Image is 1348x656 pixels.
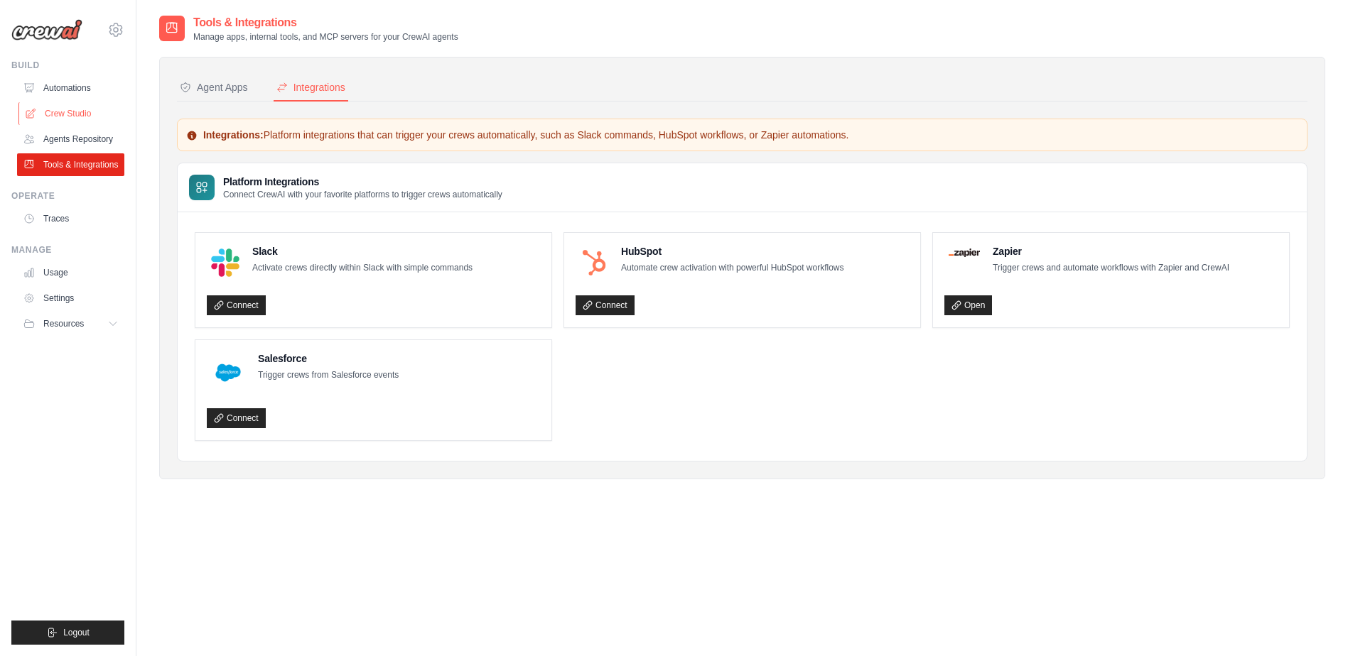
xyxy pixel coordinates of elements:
[580,248,608,277] img: HubSpot Logo
[576,295,635,315] a: Connect
[276,80,345,94] div: Integrations
[11,244,124,256] div: Manage
[258,368,399,383] p: Trigger crews from Salesforce events
[11,190,124,202] div: Operate
[621,261,843,275] p: Automate crew activation with powerful HubSpot workflows
[177,75,251,102] button: Agent Apps
[18,102,126,125] a: Crew Studio
[993,261,1229,275] p: Trigger crews and automate workflows with Zapier and CrewAI
[17,261,124,284] a: Usage
[17,77,124,99] a: Automations
[223,175,502,189] h3: Platform Integrations
[186,128,1298,142] p: Platform integrations that can trigger your crews automatically, such as Slack commands, HubSpot ...
[17,207,124,230] a: Traces
[274,75,348,102] button: Integrations
[180,80,248,94] div: Agent Apps
[203,129,264,141] strong: Integrations:
[11,621,124,645] button: Logout
[944,295,992,315] a: Open
[11,60,124,71] div: Build
[207,295,266,315] a: Connect
[43,318,84,329] span: Resources
[17,287,124,310] a: Settings
[17,312,124,335] button: Resources
[949,248,980,257] img: Zapier Logo
[193,14,458,31] h2: Tools & Integrations
[207,408,266,428] a: Connect
[252,261,473,275] p: Activate crews directly within Slack with simple commands
[621,244,843,258] h4: HubSpot
[993,244,1229,258] h4: Zapier
[252,244,473,258] h4: Slack
[193,31,458,43] p: Manage apps, internal tools, and MCP servers for your CrewAI agents
[258,351,399,366] h4: Salesforce
[223,189,502,200] p: Connect CrewAI with your favorite platforms to trigger crews automatically
[17,128,124,151] a: Agents Repository
[211,356,245,390] img: Salesforce Logo
[63,627,90,638] span: Logout
[17,153,124,176] a: Tools & Integrations
[11,19,82,40] img: Logo
[211,248,239,277] img: Slack Logo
